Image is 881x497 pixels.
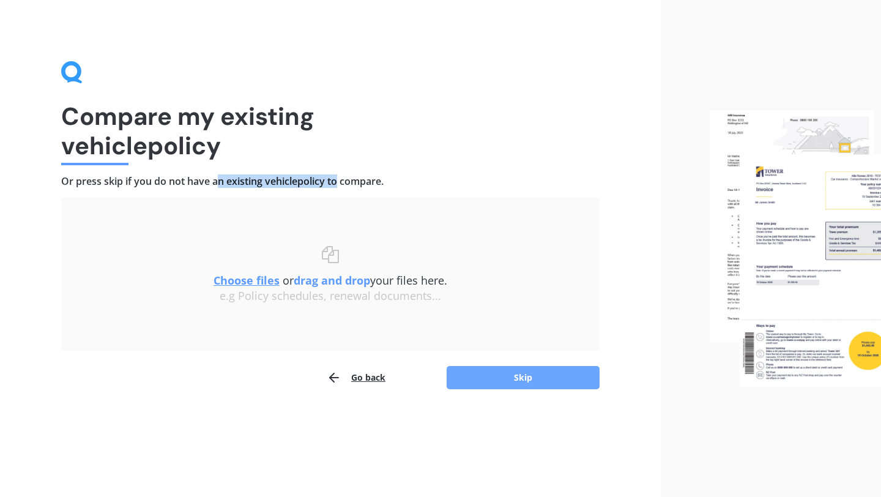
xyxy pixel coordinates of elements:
u: Choose files [214,273,280,288]
button: Go back [327,365,385,390]
button: Skip [447,366,600,389]
h1: Compare my existing vehicle policy [61,102,600,160]
img: files.webp [710,110,881,387]
h4: Or press skip if you do not have an existing vehicle policy to compare. [61,175,600,188]
span: or your files here. [214,273,447,288]
b: drag and drop [294,273,370,288]
div: e.g Policy schedules, renewal documents... [86,290,575,303]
